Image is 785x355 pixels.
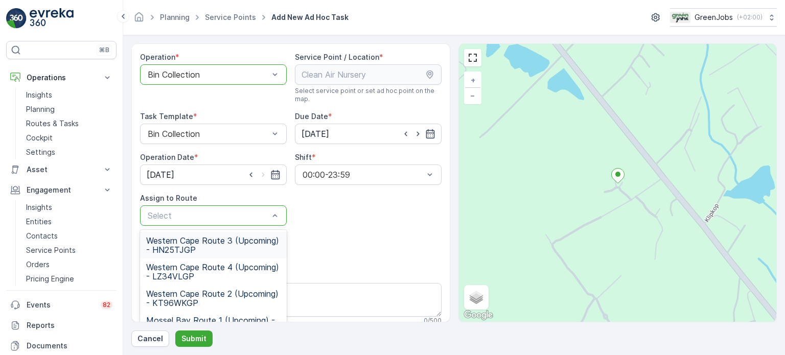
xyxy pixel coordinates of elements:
p: 0 / 500 [424,317,442,325]
label: Shift [295,153,312,161]
a: Pricing Engine [22,272,117,286]
span: Add New Ad Hoc Task [269,12,351,22]
p: Documents [27,341,112,351]
a: Settings [22,145,117,159]
span: Mossel Bay Route 1 (Upcoming) - KG57VSGP [146,316,281,334]
button: Operations [6,67,117,88]
p: Operations [27,73,96,83]
button: Submit [175,330,213,347]
input: dd/mm/yyyy [295,124,442,144]
p: Insights [26,90,52,100]
p: Entities [26,217,52,227]
input: Clean Air Nursery [295,64,442,85]
p: ( +02:00 ) [737,13,763,21]
p: Contacts [26,231,58,241]
button: GreenJobs(+02:00) [670,8,777,27]
a: Homepage [133,15,145,24]
p: Cockpit [26,133,53,143]
a: Service Points [22,243,117,257]
a: Open this area in Google Maps (opens a new window) [461,309,495,322]
a: Cockpit [22,131,117,145]
a: Insights [22,88,117,102]
p: Select [148,209,269,222]
p: Reports [27,320,112,330]
a: Zoom In [465,73,480,88]
p: Settings [26,147,55,157]
a: Contacts [22,229,117,243]
p: Events [27,300,95,310]
span: + [471,76,475,84]
button: Cancel [131,330,169,347]
input: dd/mm/yyyy [140,164,287,185]
p: Planning [26,104,55,114]
a: View Fullscreen [465,50,480,65]
a: Planning [160,13,190,21]
label: Due Date [295,112,328,121]
p: Submit [181,334,206,344]
p: Service Points [26,245,76,255]
label: Operation Date [140,153,194,161]
p: Engagement [27,185,96,195]
a: Reports [6,315,117,336]
img: logo_light-DOdMpM7g.png [30,8,74,29]
span: Western Cape Route 4 (Upcoming) - LZ34VLGP [146,263,281,281]
label: Operation [140,53,175,61]
label: Service Point / Location [295,53,379,61]
a: Events82 [6,295,117,315]
span: − [470,91,475,100]
img: logo [6,8,27,29]
button: Engagement [6,180,117,200]
img: Google [461,309,495,322]
a: Routes & Tasks [22,116,117,131]
span: Select service point or set ad hoc point on the map. [295,87,442,103]
a: Entities [22,215,117,229]
p: Insights [26,202,52,212]
a: Planning [22,102,117,116]
p: Cancel [137,334,163,344]
button: Asset [6,159,117,180]
img: Green_Jobs_Logo.png [670,12,690,23]
span: Western Cape Route 3 (Upcoming) - HN25TJGP [146,236,281,254]
a: Orders [22,257,117,272]
label: Assign to Route [140,194,197,202]
a: Zoom Out [465,88,480,103]
label: Task Template [140,112,193,121]
p: ⌘B [99,46,109,54]
p: 82 [103,301,110,309]
a: Service Points [205,13,256,21]
a: Insights [22,200,117,215]
p: Asset [27,164,96,175]
span: Western Cape Route 2 (Upcoming) - KT96WKGP [146,289,281,307]
p: Pricing Engine [26,274,74,284]
p: GreenJobs [695,12,733,22]
p: Routes & Tasks [26,119,79,129]
a: Layers [465,286,488,309]
p: Orders [26,259,50,270]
